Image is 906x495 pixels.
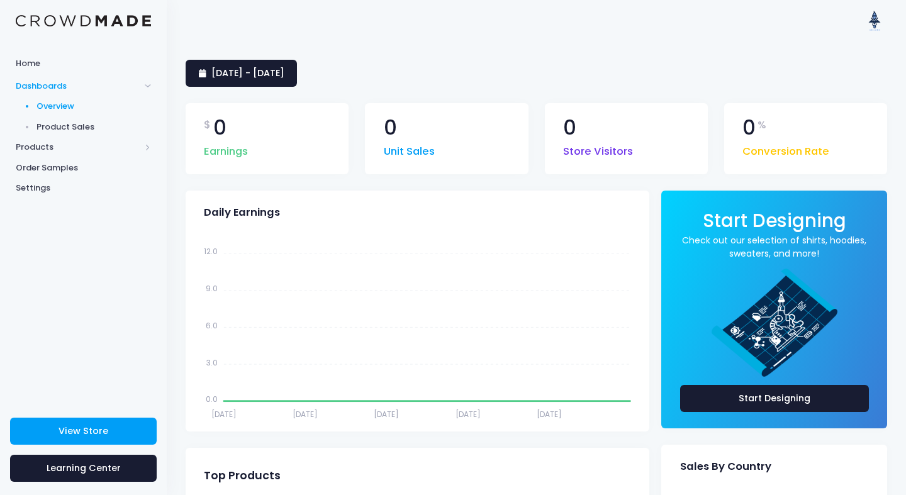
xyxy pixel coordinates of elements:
[206,283,218,294] tspan: 9.0
[47,462,121,474] span: Learning Center
[384,118,397,138] span: 0
[293,408,318,419] tspan: [DATE]
[36,121,152,133] span: Product Sales
[680,385,869,412] a: Start Designing
[456,408,481,419] tspan: [DATE]
[204,246,218,257] tspan: 12.0
[206,394,218,404] tspan: 0.0
[703,208,846,233] span: Start Designing
[211,67,284,79] span: [DATE] - [DATE]
[206,320,218,330] tspan: 6.0
[374,408,399,419] tspan: [DATE]
[680,234,869,260] a: Check out our selection of shirts, hoodies, sweaters, and more!
[36,100,152,113] span: Overview
[16,141,140,153] span: Products
[213,118,226,138] span: 0
[16,15,151,27] img: Logo
[384,138,435,160] span: Unit Sales
[206,357,218,367] tspan: 3.0
[59,425,108,437] span: View Store
[680,460,771,473] span: Sales By Country
[563,118,576,138] span: 0
[10,455,157,482] a: Learning Center
[204,469,281,482] span: Top Products
[186,60,297,87] a: [DATE] - [DATE]
[16,80,140,92] span: Dashboards
[16,162,151,174] span: Order Samples
[563,138,633,160] span: Store Visitors
[16,182,151,194] span: Settings
[537,408,562,419] tspan: [DATE]
[862,8,887,33] img: User
[758,118,766,133] span: %
[703,218,846,230] a: Start Designing
[16,57,151,70] span: Home
[742,138,829,160] span: Conversion Rate
[204,206,280,219] span: Daily Earnings
[204,118,211,133] span: $
[742,118,756,138] span: 0
[10,418,157,445] a: View Store
[204,138,248,160] span: Earnings
[211,408,237,419] tspan: [DATE]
